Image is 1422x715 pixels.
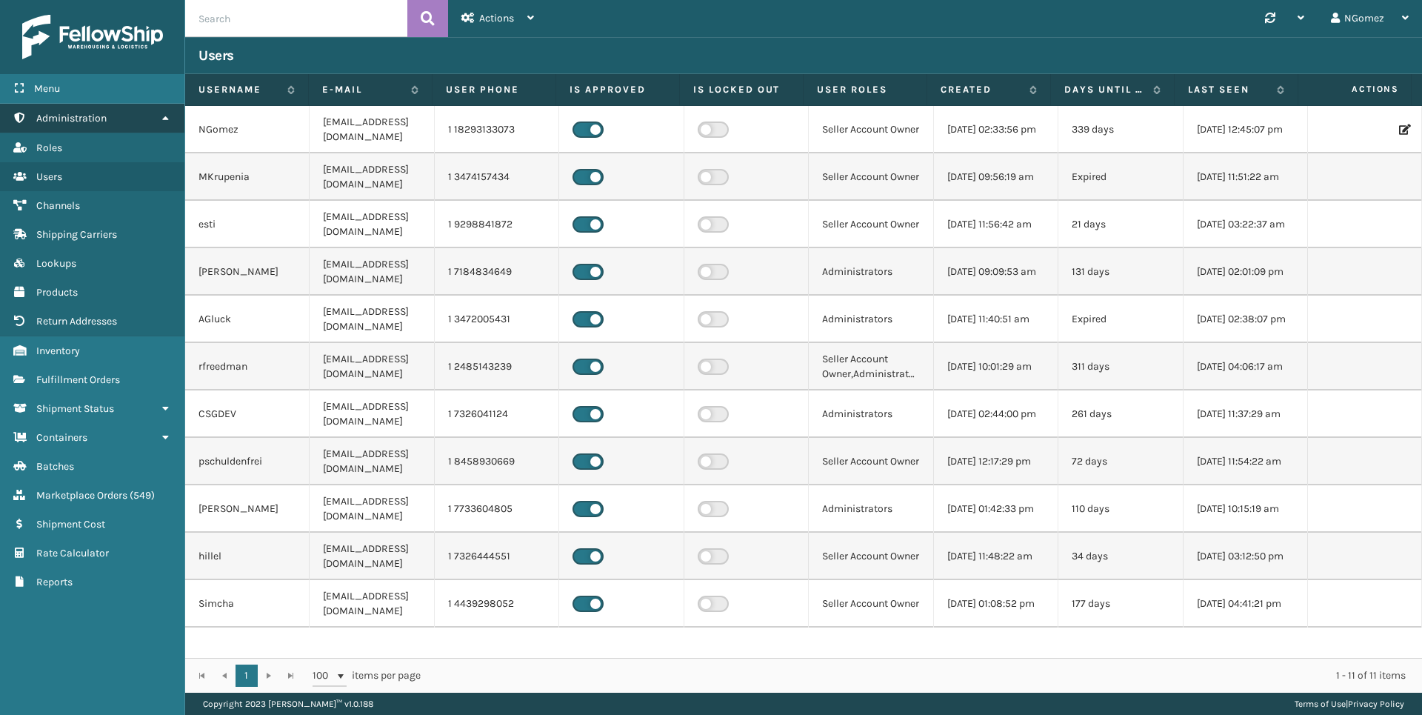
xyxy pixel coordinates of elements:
td: [DATE] 03:12:50 pm [1184,533,1308,580]
td: Seller Account Owner [809,533,933,580]
td: [DATE] 12:45:07 pm [1184,106,1308,153]
span: Fulfillment Orders [36,373,120,386]
td: [DATE] 11:40:51 am [934,296,1058,343]
td: Seller Account Owner [809,438,933,485]
a: Privacy Policy [1348,699,1404,709]
td: [DATE] 12:17:29 pm [934,438,1058,485]
td: Administrators [809,296,933,343]
label: Created [941,83,1022,96]
td: [DATE] 04:06:17 am [1184,343,1308,390]
td: AGluck [185,296,310,343]
td: [DATE] 10:15:19 am [1184,485,1308,533]
span: Actions [479,12,514,24]
td: [EMAIL_ADDRESS][DOMAIN_NAME] [310,343,434,390]
td: [PERSON_NAME] [185,248,310,296]
td: 110 days [1058,485,1183,533]
td: [DATE] 11:54:22 am [1184,438,1308,485]
td: [DATE] 11:37:29 am [1184,390,1308,438]
td: Seller Account Owner,Administrators [809,343,933,390]
td: 261 days [1058,390,1183,438]
label: Days until password expires [1064,83,1146,96]
td: Seller Account Owner [809,580,933,628]
td: 311 days [1058,343,1183,390]
td: [EMAIL_ADDRESS][DOMAIN_NAME] [310,201,434,248]
label: User Roles [817,83,913,96]
span: Users [36,170,62,183]
img: logo [22,15,163,59]
td: Simcha [185,580,310,628]
td: Seller Account Owner [809,201,933,248]
td: 177 days [1058,580,1183,628]
td: [EMAIL_ADDRESS][DOMAIN_NAME] [310,438,434,485]
td: MKrupenia [185,153,310,201]
td: [EMAIL_ADDRESS][DOMAIN_NAME] [310,248,434,296]
td: 1 18293133073 [435,106,559,153]
span: Shipment Status [36,402,114,415]
td: 1 3472005431 [435,296,559,343]
td: [DATE] 02:44:00 pm [934,390,1058,438]
span: Shipment Cost [36,518,105,531]
td: [DATE] 04:41:21 pm [1184,580,1308,628]
td: Seller Account Owner [809,153,933,201]
td: 1 7326444551 [435,533,559,580]
i: Edit [1399,124,1408,135]
span: Marketplace Orders [36,489,127,502]
td: Administrators [809,390,933,438]
span: Reports [36,576,73,588]
span: Inventory [36,345,80,357]
span: ( 549 ) [130,489,155,502]
td: Administrators [809,485,933,533]
p: Copyright 2023 [PERSON_NAME]™ v 1.0.188 [203,693,373,715]
td: 1 7733604805 [435,485,559,533]
td: [DATE] 10:01:29 am [934,343,1058,390]
label: E-mail [322,83,404,96]
label: Last Seen [1188,83,1269,96]
td: [DATE] 03:22:37 am [1184,201,1308,248]
a: 1 [236,665,258,687]
td: Seller Account Owner [809,106,933,153]
td: pschuldenfrei [185,438,310,485]
td: 1 2485143239 [435,343,559,390]
span: Menu [34,82,60,95]
td: [EMAIL_ADDRESS][DOMAIN_NAME] [310,106,434,153]
span: Roles [36,142,62,154]
td: CSGDEV [185,390,310,438]
td: [EMAIL_ADDRESS][DOMAIN_NAME] [310,390,434,438]
span: Rate Calculator [36,547,109,559]
td: Expired [1058,296,1183,343]
span: Containers [36,431,87,444]
td: [DATE] 09:09:53 am [934,248,1058,296]
td: hillel [185,533,310,580]
td: [EMAIL_ADDRESS][DOMAIN_NAME] [310,153,434,201]
span: Shipping Carriers [36,228,117,241]
span: Products [36,286,78,299]
td: [DATE] 02:01:09 pm [1184,248,1308,296]
span: 100 [313,668,335,683]
td: [DATE] 02:38:07 pm [1184,296,1308,343]
div: 1 - 11 of 11 items [441,668,1406,683]
span: items per page [313,665,421,687]
td: esti [185,201,310,248]
td: 1 4439298052 [435,580,559,628]
td: 21 days [1058,201,1183,248]
td: [DATE] 11:48:22 am [934,533,1058,580]
td: Expired [1058,153,1183,201]
td: 1 8458930669 [435,438,559,485]
td: 1 7326041124 [435,390,559,438]
span: Actions [1303,77,1408,102]
td: [DATE] 11:56:42 am [934,201,1058,248]
label: Username [198,83,280,96]
td: [EMAIL_ADDRESS][DOMAIN_NAME] [310,533,434,580]
td: 34 days [1058,533,1183,580]
span: Administration [36,112,107,124]
span: Lookups [36,257,76,270]
td: [EMAIL_ADDRESS][DOMAIN_NAME] [310,580,434,628]
td: rfreedman [185,343,310,390]
td: [DATE] 11:51:22 am [1184,153,1308,201]
label: User phone [446,83,542,96]
div: | [1295,693,1404,715]
td: [EMAIL_ADDRESS][DOMAIN_NAME] [310,296,434,343]
td: 1 9298841872 [435,201,559,248]
td: [PERSON_NAME] [185,485,310,533]
td: [DATE] 09:56:19 am [934,153,1058,201]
